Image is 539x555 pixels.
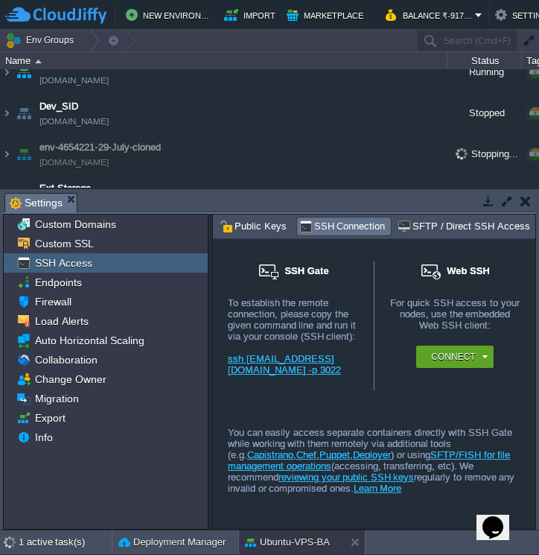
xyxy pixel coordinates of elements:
a: Deployer [353,449,391,460]
a: Info [32,431,55,444]
a: Custom SSL [32,237,96,250]
a: env-4654221-29-July-cloned [39,140,161,155]
a: ssh [EMAIL_ADDRESS][DOMAIN_NAME] -p 3022 [228,353,341,375]
button: Ubuntu-VPS-BA [245,535,330,550]
img: AMDAwAAAACH5BAEAAAAALAAAAAABAAEAAAICRAEAOw== [13,134,34,174]
a: Capistrano [247,449,293,460]
a: [DOMAIN_NAME] [39,114,109,129]
img: CloudJiffy [5,6,106,25]
div: Stopped [447,93,522,133]
a: Puppet [319,449,350,460]
button: Env Groups [5,30,79,51]
button: New Environment [126,6,215,24]
a: Endpoints [32,276,84,289]
a: Ext Storage [39,181,91,196]
span: SSH Gate [284,265,328,276]
a: Firewall [32,295,74,308]
a: Change Owner [32,372,109,386]
span: [DOMAIN_NAME] [39,73,109,88]
div: 1 active task(s) [19,530,112,554]
a: Export [32,411,68,425]
div: For quick SSH access to your nodes, use the embedded Web SSH client: [389,297,520,346]
span: Stopping... [456,148,518,159]
div: To establish the remote connection, please copy the given command line and run it via your consol... [228,297,359,342]
button: Connect [431,349,475,364]
button: Marketplace [287,6,366,24]
a: Custom Domains [32,218,118,231]
span: Public Keys [220,218,287,235]
button: Balance ₹-9178.36 [386,6,475,24]
a: Collaboration [32,353,100,367]
img: AMDAwAAAACH5BAEAAAAALAAAAAABAAEAAAICRAEAOw== [13,93,34,133]
div: Status [448,52,521,69]
a: Auto Horizontal Scaling [32,334,147,347]
span: Web SSH [447,265,490,276]
img: AMDAwAAAACH5BAEAAAAALAAAAAABAAEAAAICRAEAOw== [1,93,13,133]
a: Chef [296,449,316,460]
a: SFTP/FISH for file management operations [228,449,510,472]
img: AMDAwAAAACH5BAEAAAAALAAAAAABAAEAAAICRAEAOw== [13,52,34,92]
a: SSH Access [32,256,95,270]
div: Name [1,52,447,69]
a: Learn More [354,483,402,494]
a: Dev_SID [39,99,78,114]
a: reviewing your public SSH keys [278,472,414,483]
div: Running [447,175,522,215]
img: AMDAwAAAACH5BAEAAAAALAAAAAABAAEAAAICRAEAOw== [13,175,34,215]
a: Load Alerts [32,314,91,328]
button: Deployment Manager [118,535,226,550]
img: AMDAwAAAACH5BAEAAAAALAAAAAABAAEAAAICRAEAOw== [35,60,42,63]
img: AMDAwAAAACH5BAEAAAAALAAAAAABAAEAAAICRAEAOw== [1,175,13,215]
span: SSH Connection [299,218,386,235]
span: Settings [10,194,63,212]
img: AMDAwAAAACH5BAEAAAAALAAAAAABAAEAAAICRAEAOw== [1,134,13,174]
a: Migration [32,392,81,405]
iframe: chat widget [476,495,524,540]
a: [DOMAIN_NAME] [39,155,109,170]
div: Running [447,52,522,92]
button: Import [224,6,278,24]
span: SFTP / Direct SSH Access [398,218,529,235]
div: You can easily access separate containers directly with SSH Gate while working with them remotely... [213,393,535,499]
img: AMDAwAAAACH5BAEAAAAALAAAAAABAAEAAAICRAEAOw== [1,52,13,92]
